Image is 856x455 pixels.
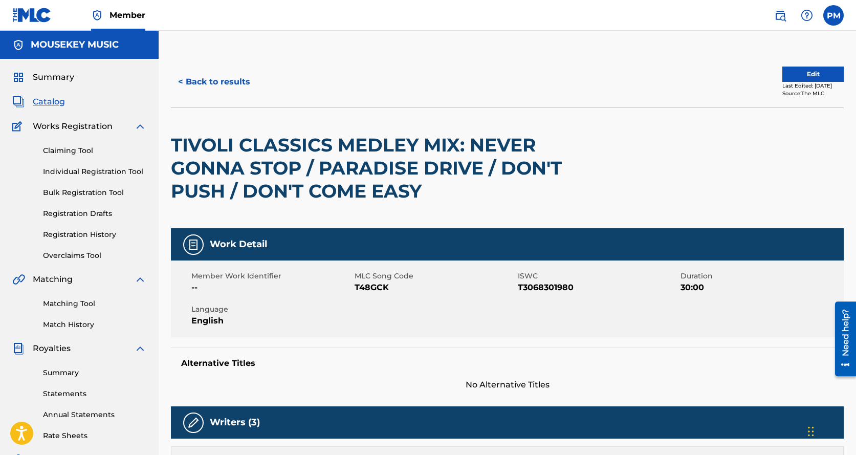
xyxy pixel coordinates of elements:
span: T48GCK [355,281,515,294]
span: -- [191,281,352,294]
span: No Alternative Titles [171,379,844,391]
a: SummarySummary [12,71,74,83]
a: Registration History [43,229,146,240]
img: expand [134,120,146,133]
a: Individual Registration Tool [43,166,146,177]
span: Summary [33,71,74,83]
span: Language [191,304,352,315]
iframe: Resource Center [827,298,856,380]
a: Match History [43,319,146,330]
span: Works Registration [33,120,113,133]
a: Public Search [770,5,791,26]
img: expand [134,273,146,286]
button: < Back to results [171,69,257,95]
span: Matching [33,273,73,286]
div: Source: The MLC [782,90,844,97]
img: Top Rightsholder [91,9,103,21]
a: Claiming Tool [43,145,146,156]
img: expand [134,342,146,355]
img: MLC Logo [12,8,52,23]
iframe: Chat Widget [805,406,856,455]
img: Summary [12,71,25,83]
div: Drag [808,416,814,447]
span: Catalog [33,96,65,108]
img: help [801,9,813,21]
a: Rate Sheets [43,430,146,441]
img: Catalog [12,96,25,108]
span: Member [109,9,145,21]
a: Matching Tool [43,298,146,309]
span: MLC Song Code [355,271,515,281]
a: Registration Drafts [43,208,146,219]
img: Works Registration [12,120,26,133]
a: Overclaims Tool [43,250,146,261]
img: search [774,9,786,21]
a: Statements [43,388,146,399]
img: Writers [187,417,200,429]
h2: TIVOLI CLASSICS MEDLEY MIX: NEVER GONNA STOP / PARADISE DRIVE / DON'T PUSH / DON'T COME EASY [171,134,575,203]
span: English [191,315,352,327]
img: Matching [12,273,25,286]
a: Annual Statements [43,409,146,420]
span: 30:00 [681,281,841,294]
h5: Work Detail [210,239,267,250]
a: CatalogCatalog [12,96,65,108]
h5: Alternative Titles [181,358,833,369]
h5: MOUSEKEY MUSIC [31,39,119,51]
img: Work Detail [187,239,200,251]
span: Member Work Identifier [191,271,352,281]
span: ISWC [518,271,678,281]
img: Royalties [12,342,25,355]
span: Royalties [33,342,71,355]
span: T3068301980 [518,281,678,294]
h5: Writers (3) [210,417,260,428]
span: Duration [681,271,841,281]
div: Help [797,5,817,26]
img: Accounts [12,39,25,51]
div: User Menu [823,5,844,26]
a: Summary [43,367,146,378]
div: Last Edited: [DATE] [782,82,844,90]
a: Bulk Registration Tool [43,187,146,198]
button: Edit [782,67,844,82]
